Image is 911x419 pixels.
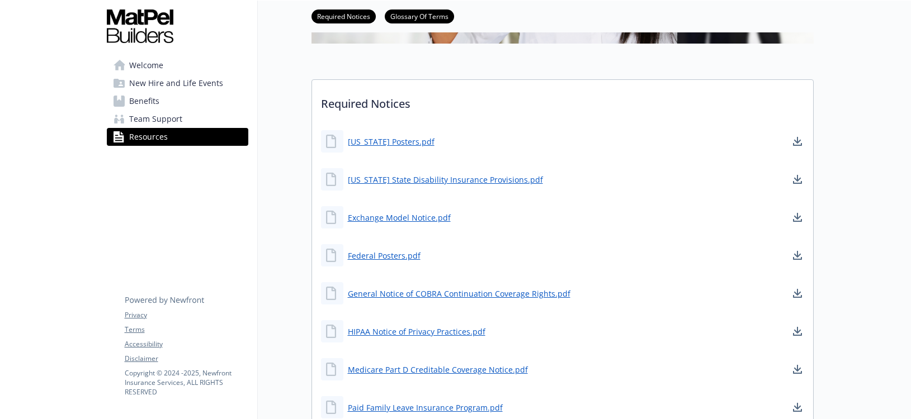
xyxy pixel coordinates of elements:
a: Medicare Part D Creditable Coverage Notice.pdf [348,364,528,375]
a: General Notice of COBRA Continuation Coverage Rights.pdf [348,288,570,299]
a: Federal Posters.pdf [348,250,421,261]
a: Required Notices [311,11,376,21]
a: download document [791,135,804,148]
a: New Hire and Life Events [107,74,248,92]
a: Welcome [107,56,248,74]
a: download document [791,249,804,262]
a: Benefits [107,92,248,110]
a: download document [791,173,804,186]
a: Exchange Model Notice.pdf [348,212,451,223]
p: Required Notices [312,80,813,121]
a: Glossary Of Terms [385,11,454,21]
a: Terms [125,325,248,335]
a: Accessibility [125,339,248,349]
a: Disclaimer [125,354,248,364]
span: Benefits [129,92,159,110]
a: Team Support [107,110,248,128]
span: Resources [129,128,168,146]
span: New Hire and Life Events [129,74,223,92]
a: download document [791,211,804,224]
a: download document [791,287,804,300]
a: download document [791,363,804,376]
span: Team Support [129,110,182,128]
a: HIPAA Notice of Privacy Practices.pdf [348,326,485,337]
a: download document [791,325,804,338]
a: Resources [107,128,248,146]
a: [US_STATE] Posters.pdf [348,136,435,147]
a: [US_STATE] State Disability Insurance Provisions.pdf [348,174,543,185]
p: Copyright © 2024 - 2025 , Newfront Insurance Services, ALL RIGHTS RESERVED [125,368,248,397]
a: Privacy [125,310,248,320]
a: download document [791,401,804,414]
span: Welcome [129,56,163,74]
a: Paid Family Leave Insurance Program.pdf [348,402,503,413]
